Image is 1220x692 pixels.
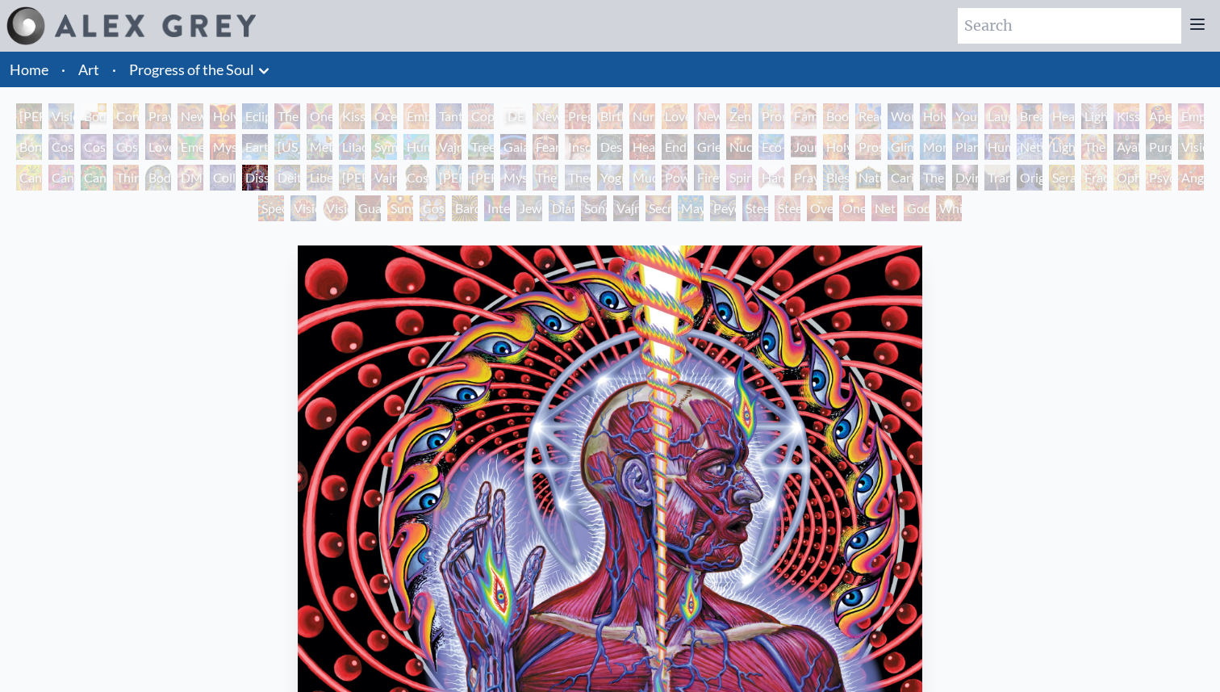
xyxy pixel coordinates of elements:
div: Glimpsing the Empyrean [888,134,913,160]
div: Peyote Being [710,195,736,221]
div: Vision Crystal [290,195,316,221]
a: Progress of the Soul [129,58,254,81]
div: Planetary Prayers [952,134,978,160]
div: [PERSON_NAME] [339,165,365,191]
div: Symbiosis: Gall Wasp & Oak Tree [371,134,397,160]
div: Gaia [500,134,526,160]
div: Power to the Peaceful [662,165,687,191]
div: Visionary Origin of Language [48,103,74,129]
div: Interbeing [484,195,510,221]
div: Contemplation [113,103,139,129]
div: Kissing [339,103,365,129]
input: Search [958,8,1181,44]
div: Dissectional Art for Tool's Lateralus CD [242,165,268,191]
div: Humming Bird [403,134,429,160]
div: Despair [597,134,623,160]
div: Firewalking [694,165,720,191]
div: Love is a Cosmic Force [145,134,171,160]
div: One [839,195,865,221]
div: Lilacs [339,134,365,160]
div: Endarkenment [662,134,687,160]
div: Guardian of Infinite Vision [355,195,381,221]
div: Eclipse [242,103,268,129]
div: Copulating [468,103,494,129]
div: Transfiguration [984,165,1010,191]
div: Monochord [920,134,946,160]
div: Headache [629,134,655,160]
div: Emerald Grail [178,134,203,160]
div: Dying [952,165,978,191]
div: Fear [533,134,558,160]
div: Lightweaver [1081,103,1107,129]
div: Grieving [694,134,720,160]
div: Tantra [436,103,462,129]
div: Sunyata [387,195,413,221]
div: The Kiss [274,103,300,129]
div: Mayan Being [678,195,704,221]
div: Fractal Eyes [1081,165,1107,191]
div: Steeplehead 1 [742,195,768,221]
div: Holy Family [920,103,946,129]
div: Steeplehead 2 [775,195,800,221]
div: Net of Being [871,195,897,221]
div: Bardo Being [452,195,478,221]
div: Cosmic Elf [420,195,445,221]
div: [US_STATE] Song [274,134,300,160]
div: New Man New Woman [178,103,203,129]
div: Boo-boo [823,103,849,129]
div: Earth Energies [242,134,268,160]
div: Journey of the Wounded Healer [791,134,817,160]
div: Pregnancy [565,103,591,129]
div: Third Eye Tears of Joy [113,165,139,191]
div: Spirit Animates the Flesh [726,165,752,191]
div: New Family [694,103,720,129]
div: Vajra Horse [436,134,462,160]
a: Home [10,61,48,78]
div: Bond [16,134,42,160]
div: Diamond Being [549,195,574,221]
div: Angel Skin [1178,165,1204,191]
div: Love Circuit [662,103,687,129]
div: Godself [904,195,930,221]
div: Original Face [1017,165,1042,191]
div: Spectral Lotus [258,195,284,221]
div: Deities & Demons Drinking from the Milky Pool [274,165,300,191]
div: Reading [855,103,881,129]
div: Blessing Hand [823,165,849,191]
div: Vajra Guru [371,165,397,191]
div: Holy Fire [823,134,849,160]
div: Mystic Eye [500,165,526,191]
div: Hands that See [758,165,784,191]
div: Cosmic [DEMOGRAPHIC_DATA] [403,165,429,191]
div: Newborn [533,103,558,129]
div: Mudra [629,165,655,191]
div: Praying Hands [791,165,817,191]
div: Liberation Through Seeing [307,165,332,191]
div: Zena Lotus [726,103,752,129]
div: Metamorphosis [307,134,332,160]
div: Birth [597,103,623,129]
div: Prostration [855,134,881,160]
li: · [106,52,123,87]
div: Caring [888,165,913,191]
div: Cosmic Creativity [48,134,74,160]
div: Praying [145,103,171,129]
div: Eco-Atlas [758,134,784,160]
div: Family [791,103,817,129]
div: Networks [1017,134,1042,160]
div: Jewel Being [516,195,542,221]
div: Ocean of Love Bliss [371,103,397,129]
div: Lightworker [1049,134,1075,160]
div: Song of Vajra Being [581,195,607,221]
div: Oversoul [807,195,833,221]
div: Mysteriosa 2 [210,134,236,160]
div: Human Geometry [984,134,1010,160]
div: Insomnia [565,134,591,160]
div: Aperture [1146,103,1172,129]
div: Cannabis Sutra [48,165,74,191]
div: Promise [758,103,784,129]
div: The Soul Finds It's Way [920,165,946,191]
div: [PERSON_NAME] & Eve [16,103,42,129]
li: · [55,52,72,87]
div: Cosmic Lovers [113,134,139,160]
